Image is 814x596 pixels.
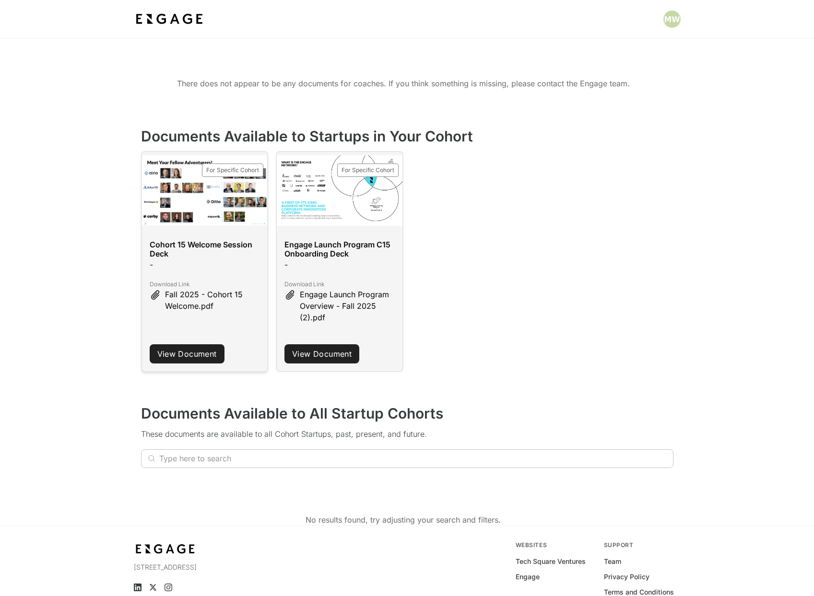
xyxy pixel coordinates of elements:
p: These documents are available to all Cohort Startups, past, present, and future. [141,428,673,442]
p: [STREET_ADDRESS] [134,562,300,572]
p: Download Link [284,276,395,289]
h2: Documents Available to All Startup Cohorts [141,403,673,428]
div: No results found, try adjusting your search and filters. [133,468,673,526]
button: Open profile menu [663,11,681,28]
div: There does not appear to be any documents for coaches. If you think something is missing, please ... [133,32,673,89]
a: Tech Square Ventures [516,557,586,566]
p: Download Link [150,276,260,289]
span: Fall 2025 - Cohort 15 Welcome.pdf [165,289,260,312]
a: Privacy Policy [604,572,649,582]
a: LinkedIn [134,584,142,591]
a: X (Twitter) [149,584,157,591]
div: Type here to search [141,449,673,468]
h3: Engage Launch Program C15 Onboarding Deck [284,240,395,258]
a: Team [604,557,621,566]
p: - [150,259,153,276]
img: bdf1fb74-1727-4ba0-a5bd-bc74ae9fc70b.jpeg [134,11,205,28]
span: Engage Launch Program Overview - Fall 2025 (2).pdf [300,289,395,323]
div: Support [604,541,681,549]
input: Type here to search [159,449,645,468]
h2: Documents Available to Startups in Your Cohort [141,126,673,151]
a: View Document [284,344,359,363]
a: Instagram [165,584,172,591]
img: Profile picture of Michael Wood [663,11,681,28]
ul: Social media [134,584,300,591]
span: For Specific Cohort [342,166,394,174]
p: - [284,259,288,276]
a: View Document [150,344,224,363]
img: bdf1fb74-1727-4ba0-a5bd-bc74ae9fc70b.jpeg [134,541,197,557]
span: For Specific Cohort [206,166,259,174]
h3: Cohort 15 Welcome Session Deck [150,240,260,258]
div: Websites [516,541,592,549]
a: Engage [516,572,540,582]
